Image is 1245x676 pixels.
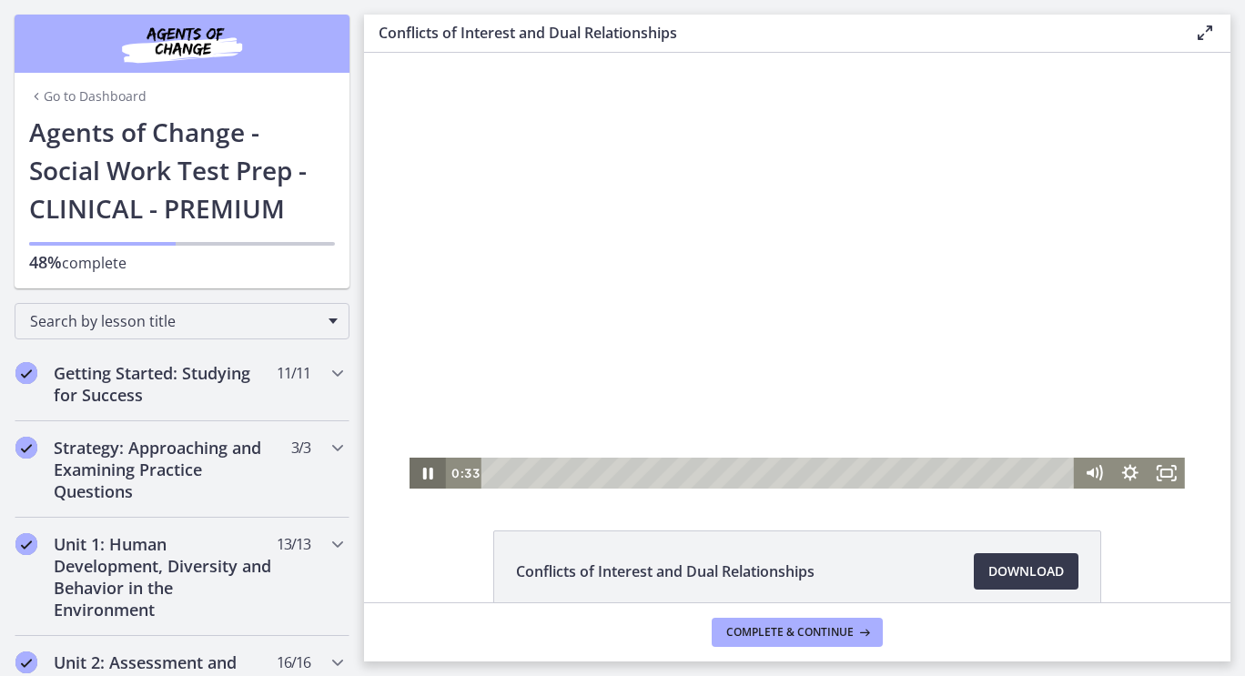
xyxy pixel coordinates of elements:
span: Download [988,560,1064,582]
span: Conflicts of Interest and Dual Relationships [516,560,815,582]
h1: Agents of Change - Social Work Test Prep - CLINICAL - PREMIUM [29,113,335,227]
i: Completed [15,362,37,384]
button: Mute [712,405,748,436]
img: Agents of Change Social Work Test Prep [73,22,291,66]
button: Complete & continue [712,618,883,647]
i: Completed [15,437,37,459]
a: Download [974,553,1078,590]
span: 48% [29,251,62,273]
span: 11 / 11 [277,362,310,384]
i: Completed [15,651,37,673]
h2: Getting Started: Studying for Success [54,362,276,406]
div: Search by lesson title [15,303,349,339]
button: Show settings menu [748,405,784,436]
a: Go to Dashboard [29,87,147,106]
span: Complete & continue [726,625,854,640]
span: 16 / 16 [277,651,310,673]
h2: Strategy: Approaching and Examining Practice Questions [54,437,276,502]
h3: Conflicts of Interest and Dual Relationships [379,22,1165,44]
p: complete [29,251,335,274]
span: 13 / 13 [277,533,310,555]
span: 3 / 3 [291,437,310,459]
i: Completed [15,533,37,555]
span: Search by lesson title [30,311,319,331]
button: Fullscreen [784,405,821,436]
iframe: Video Lesson [364,53,1230,489]
h2: Unit 1: Human Development, Diversity and Behavior in the Environment [54,533,276,621]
